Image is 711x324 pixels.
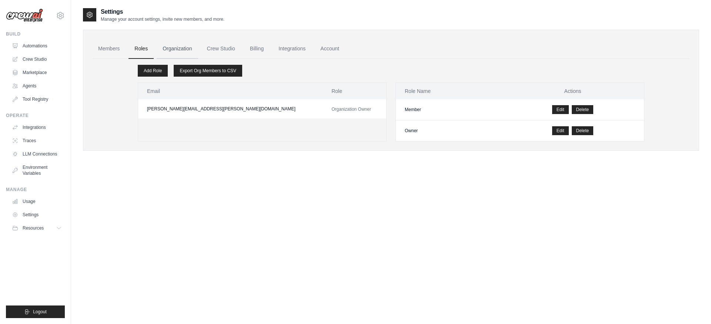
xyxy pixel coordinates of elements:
[9,196,65,207] a: Usage
[101,16,224,22] p: Manage your account settings, invite new members, and more.
[396,120,501,141] td: Owner
[9,40,65,52] a: Automations
[157,39,198,59] a: Organization
[174,65,242,77] a: Export Org Members to CSV
[396,99,501,120] td: Member
[9,161,65,179] a: Environment Variables
[9,80,65,92] a: Agents
[6,31,65,37] div: Build
[101,7,224,16] h2: Settings
[92,39,126,59] a: Members
[9,121,65,133] a: Integrations
[552,126,569,135] a: Edit
[9,209,65,221] a: Settings
[572,126,594,135] button: Delete
[244,39,270,59] a: Billing
[6,187,65,193] div: Manage
[552,105,569,114] a: Edit
[6,9,43,23] img: Logo
[138,99,323,118] td: [PERSON_NAME][EMAIL_ADDRESS][PERSON_NAME][DOMAIN_NAME]
[501,83,644,99] th: Actions
[138,83,323,99] th: Email
[9,53,65,65] a: Crew Studio
[9,222,65,234] button: Resources
[9,67,65,79] a: Marketplace
[331,107,371,112] span: Organization Owner
[9,148,65,160] a: LLM Connections
[138,65,168,77] a: Add Role
[323,83,386,99] th: Role
[273,39,311,59] a: Integrations
[572,105,594,114] button: Delete
[6,305,65,318] button: Logout
[23,225,44,231] span: Resources
[33,309,47,315] span: Logout
[128,39,154,59] a: Roles
[314,39,345,59] a: Account
[201,39,241,59] a: Crew Studio
[9,135,65,147] a: Traces
[6,113,65,118] div: Operate
[9,93,65,105] a: Tool Registry
[396,83,501,99] th: Role Name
